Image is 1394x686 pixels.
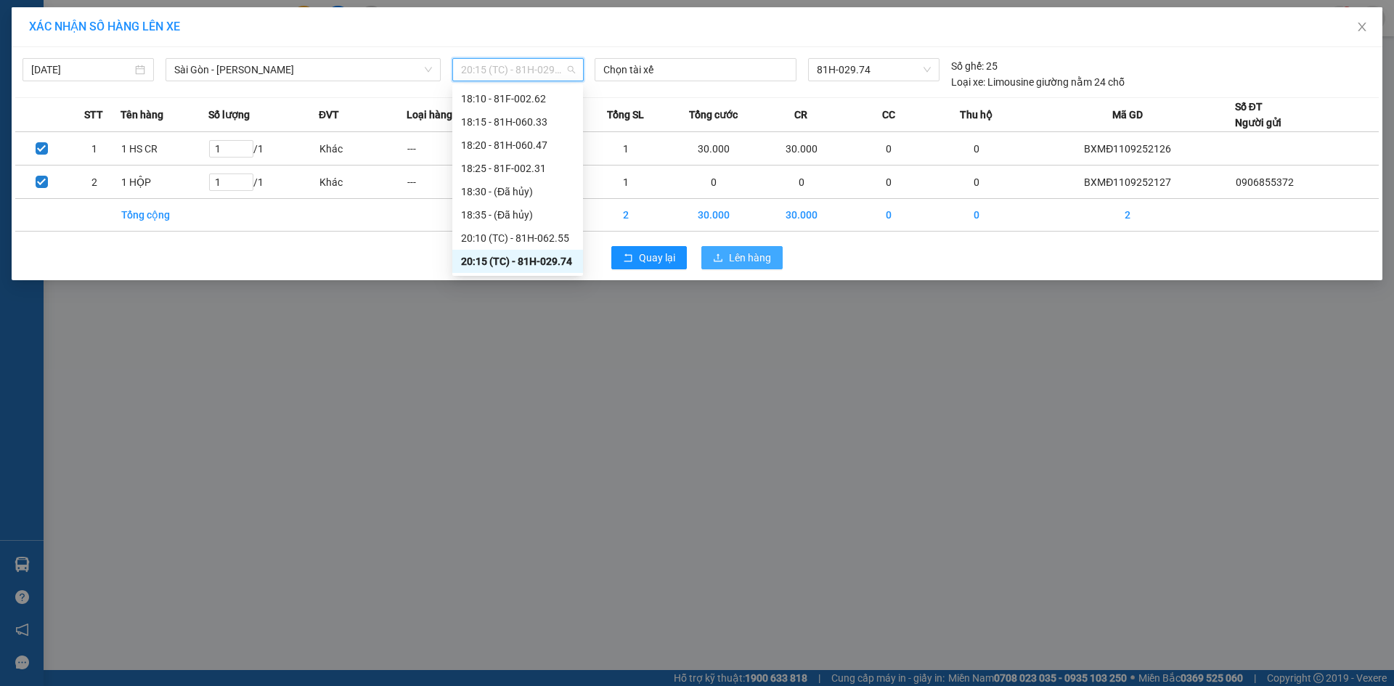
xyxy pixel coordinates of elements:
strong: 0901 900 568 [85,54,202,82]
td: 1 [68,132,120,166]
span: ĐỨC ĐẠT GIA LAI [40,28,181,48]
td: BXMĐ1109252126 [1021,132,1235,166]
span: Sài Gòn - Gia Lai [174,59,432,81]
span: 0906855372 [1236,176,1294,188]
td: 0 [669,166,757,199]
td: 0 [933,132,1021,166]
button: uploadLên hàng [701,246,783,269]
td: Khác [319,166,407,199]
span: Lên hàng [729,250,771,266]
div: 20:10 (TC) - 81H-062.55 [461,230,574,246]
td: 1 [582,166,670,199]
td: 1 [582,132,670,166]
span: Tổng SL [607,107,644,123]
td: 0 [933,199,1021,232]
span: BX Miền Đông (H) [9,105,188,145]
td: Khác [319,132,407,166]
td: / 1 [208,166,319,199]
td: 30.000 [757,199,845,232]
td: 2 [68,166,120,199]
td: 0 [845,166,933,199]
td: 2 [582,199,670,232]
span: STT [84,107,103,123]
strong: 0901 933 179 [85,84,156,98]
td: --- [407,166,494,199]
td: 2 [1021,199,1235,232]
button: rollbackQuay lại [611,246,687,269]
div: 18:10 - 81F-002.62 [461,91,574,107]
td: 1 HS CR [121,132,208,166]
span: Tổng cước [689,107,738,123]
td: / 1 [208,132,319,166]
td: 1 HỘP [121,166,208,199]
strong: [PERSON_NAME]: [85,54,176,68]
div: 18:20 - 81H-060.47 [461,137,574,153]
span: Loại hàng [407,107,452,123]
strong: 0901 936 968 [9,84,81,98]
span: Số ghế: [951,58,984,74]
span: CC [882,107,895,123]
td: BXMĐ1109252127 [1021,166,1235,199]
span: VP GỬI: [9,105,73,125]
span: 81H-029.74 [817,59,930,81]
span: Loại xe: [951,74,985,90]
button: Close [1342,7,1382,48]
td: 0 [845,199,933,232]
td: 0 [757,166,845,199]
span: Mã GD [1112,107,1143,123]
div: 18:35 - (Đã hủy) [461,207,574,223]
div: 25 [951,58,998,74]
td: 0 [845,132,933,166]
td: --- [407,132,494,166]
div: 20:15 (TC) - 81H-029.74 [461,253,574,269]
td: 30.000 [669,199,757,232]
td: 30.000 [669,132,757,166]
strong: 0931 600 979 [9,54,79,82]
span: Số lượng [208,107,250,123]
div: 18:15 - 81H-060.33 [461,114,574,130]
div: 18:30 - (Đã hủy) [461,184,574,200]
strong: Sài Gòn: [9,54,53,68]
div: 18:25 - 81F-002.31 [461,160,574,176]
span: upload [713,253,723,264]
span: rollback [623,253,633,264]
span: BV HOÀN MỸ BÌNH PHƯỚC [8,10,135,22]
span: CR [794,107,807,123]
span: Tên hàng [121,107,163,123]
input: 11/09/2025 [31,62,132,78]
span: close [1356,21,1368,33]
span: 20:15 (TC) - 81H-029.74 [461,59,575,81]
td: 30.000 [757,132,845,166]
span: ĐVT [319,107,339,123]
span: XÁC NHẬN SỐ HÀNG LÊN XE [29,20,180,33]
span: Quay lại [639,250,675,266]
td: 0 [933,166,1021,199]
span: down [424,65,433,74]
div: Số ĐT Người gửi [1235,99,1281,131]
div: Limousine giường nằm 24 chỗ [951,74,1125,90]
td: Tổng cộng [121,199,208,232]
span: Thu hộ [960,107,992,123]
